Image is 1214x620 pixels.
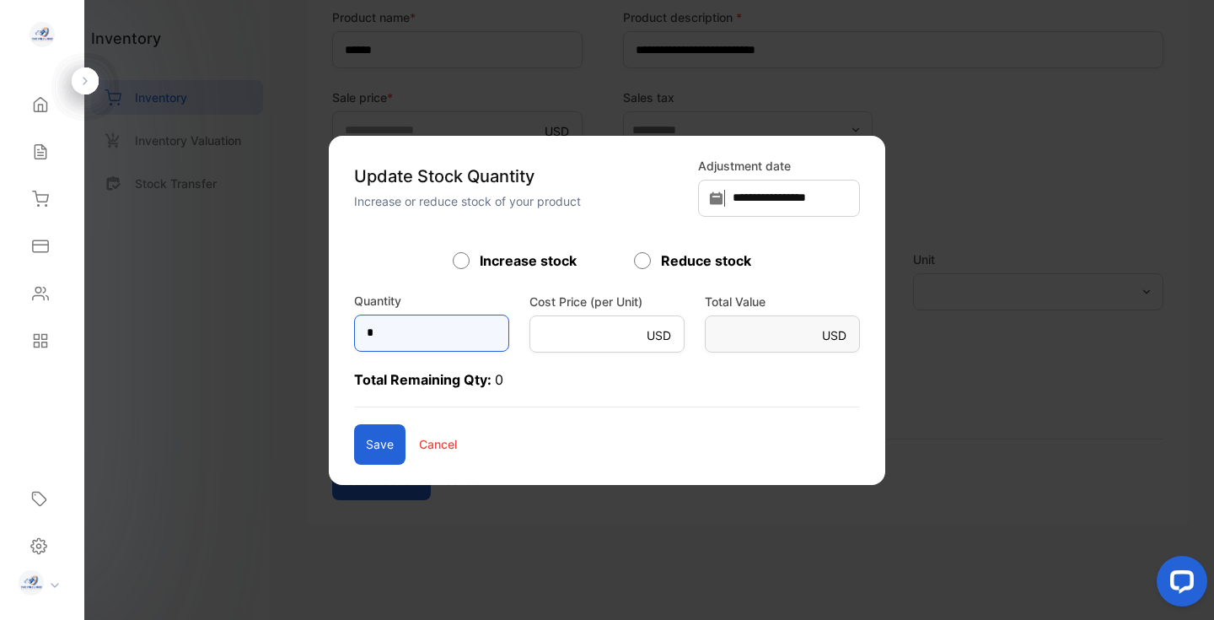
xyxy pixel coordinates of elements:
[354,192,688,210] p: Increase or reduce stock of your product
[354,369,860,407] p: Total Remaining Qty:
[495,371,503,388] span: 0
[354,164,688,189] p: Update Stock Quantity
[419,435,457,453] p: Cancel
[30,22,55,47] img: logo
[480,251,577,271] label: Increase stock
[1143,549,1214,620] iframe: LiveChat chat widget
[647,326,671,344] p: USD
[19,570,44,596] img: profile
[529,293,685,310] label: Cost Price (per Unit)
[354,292,401,310] label: Quantity
[705,293,860,310] label: Total Value
[698,157,860,175] label: Adjustment date
[822,326,846,344] p: USD
[354,424,406,465] button: Save
[661,251,751,271] label: Reduce stock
